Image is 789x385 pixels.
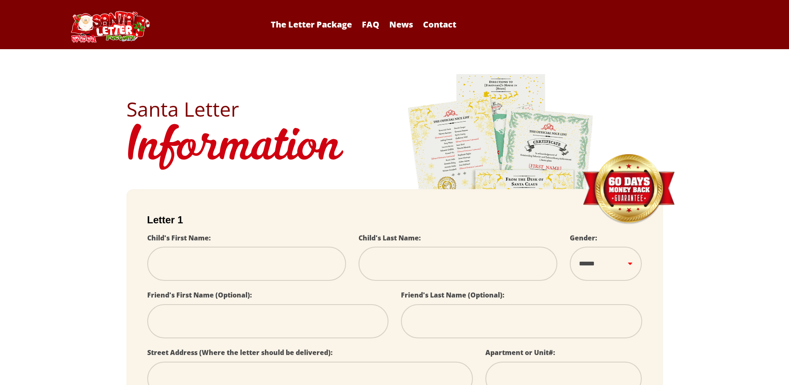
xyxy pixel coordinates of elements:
a: FAQ [358,19,383,30]
h1: Information [126,119,663,177]
label: Child's Last Name: [359,233,421,242]
label: Friend's Last Name (Optional): [401,290,505,300]
img: Money Back Guarantee [582,154,675,225]
label: Child's First Name: [147,233,211,242]
h2: Letter 1 [147,214,642,226]
img: letters.png [407,73,594,306]
label: Apartment or Unit#: [485,348,555,357]
a: News [385,19,417,30]
img: Santa Letter Logo [68,11,151,42]
a: Contact [419,19,460,30]
a: The Letter Package [267,19,356,30]
label: Friend's First Name (Optional): [147,290,252,300]
label: Street Address (Where the letter should be delivered): [147,348,333,357]
label: Gender: [570,233,597,242]
h2: Santa Letter [126,99,663,119]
